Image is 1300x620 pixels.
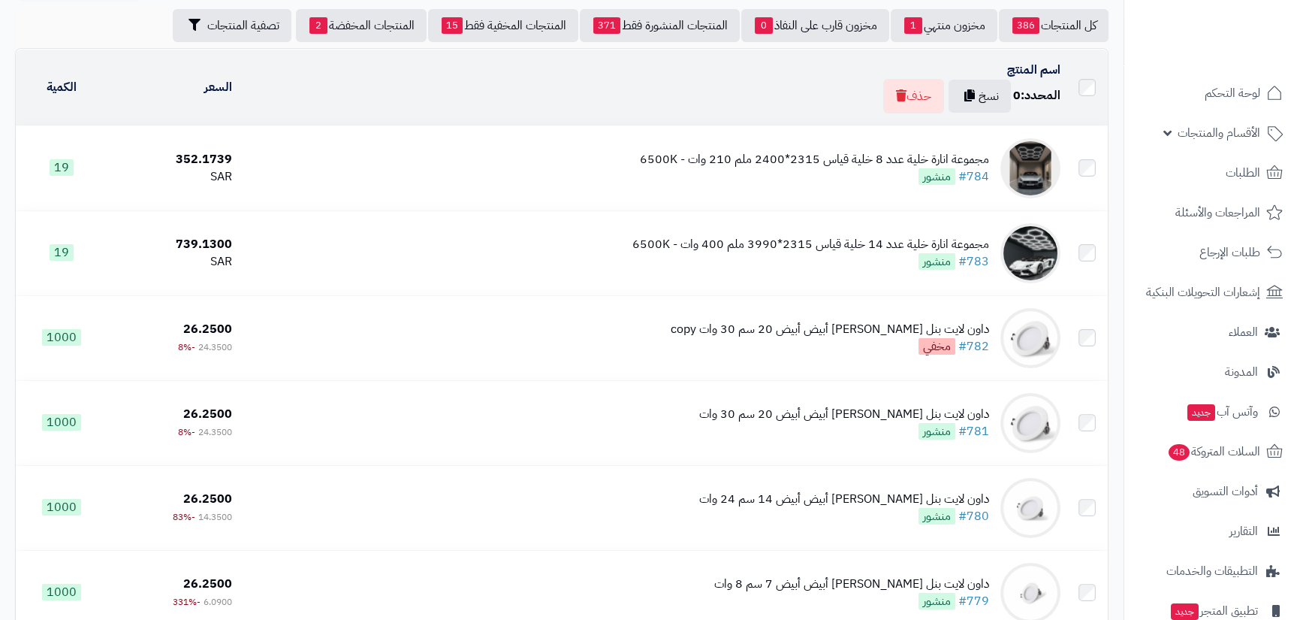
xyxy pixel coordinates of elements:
div: داون لايت بنل [PERSON_NAME] أبيض أبيض 14 سم 24 وات [699,491,989,508]
a: #783 [958,253,989,271]
a: كل المنتجات386 [999,9,1108,42]
div: مجموعة انارة خلية عدد 14 خلية قياس 2315*3990 ملم 400 وات - 6500K [632,236,989,253]
div: SAR [113,253,232,271]
div: داون لايت بنل [PERSON_NAME] أبيض أبيض 20 سم 30 وات [699,406,989,423]
a: المنتجات المخفية فقط15 [428,9,578,42]
span: وآتس آب [1186,401,1258,422]
span: تصفية المنتجات [207,17,279,35]
span: التقارير [1229,521,1258,542]
span: أدوات التسويق [1193,481,1258,502]
a: التقارير [1133,513,1291,549]
span: -8% [178,425,195,439]
span: 1000 [42,414,81,431]
span: 14.3500 [198,510,232,524]
span: 0 [755,17,773,34]
span: 26.2500 [183,320,232,338]
a: الكمية [47,78,77,96]
img: داون لايت بنل مانع توهج أبيض أبيض 20 سم 30 وات copy [1000,308,1060,368]
a: السلات المتروكة48 [1133,434,1291,470]
span: 0 [1013,86,1021,104]
span: 15 [442,17,463,34]
span: -8% [178,340,195,354]
span: منشور [918,508,955,525]
a: #781 [958,422,989,440]
button: حذف [883,79,944,113]
span: 26.2500 [183,490,232,508]
span: المدونة [1225,361,1258,383]
a: مخزون منتهي1 [891,9,997,42]
span: منشور [918,253,955,270]
span: 26.2500 [183,405,232,423]
span: إشعارات التحويلات البنكية [1146,282,1260,303]
div: داون لايت بنل [PERSON_NAME] أبيض أبيض 7 سم 8 وات [714,576,989,593]
span: 386 [1012,17,1039,34]
span: 48 [1168,443,1191,461]
a: العملاء [1133,314,1291,350]
a: لوحة التحكم [1133,75,1291,111]
span: منشور [918,593,955,609]
a: إشعارات التحويلات البنكية [1133,274,1291,310]
span: الطلبات [1226,162,1260,183]
span: 371 [593,17,620,34]
span: 1000 [42,499,81,516]
a: أدوات التسويق [1133,473,1291,510]
span: جديد [1171,603,1199,620]
span: 1 [904,17,922,34]
a: مخزون قارب على النفاذ0 [741,9,889,42]
span: مخفي [918,338,955,355]
span: 24.3500 [198,340,232,354]
a: الطلبات [1133,155,1291,191]
a: اسم المنتج [1007,61,1060,79]
span: 6.0900 [204,595,232,609]
span: التطبيقات والخدمات [1166,561,1258,582]
img: مجموعة انارة خلية عدد 14 خلية قياس 2315*3990 ملم 400 وات - 6500K [1000,223,1060,283]
div: 352.1739 [113,151,232,168]
a: #784 [958,168,989,186]
span: منشور [918,423,955,440]
div: المحدد: [1013,87,1060,104]
a: السعر [204,78,232,96]
span: لوحة التحكم [1205,83,1260,104]
div: 739.1300 [113,236,232,253]
a: طلبات الإرجاع [1133,234,1291,271]
span: 1000 [42,584,81,600]
button: نسخ [949,80,1011,113]
span: جديد [1187,404,1215,421]
div: داون لايت بنل [PERSON_NAME] أبيض أبيض 20 سم 30 وات copy [671,321,989,338]
img: مجموعة انارة خلية عدد 8 خلية قياس 2315*2400 ملم 210 وات - 6500K [1000,138,1060,198]
a: #780 [958,507,989,525]
span: 26.2500 [183,575,232,593]
a: #782 [958,337,989,355]
span: 19 [50,159,74,176]
a: المنتجات المنشورة فقط371 [580,9,740,42]
span: السلات المتروكة [1167,441,1260,462]
div: مجموعة انارة خلية عدد 8 خلية قياس 2315*2400 ملم 210 وات - 6500K [640,151,989,168]
span: منشور [918,168,955,185]
img: داون لايت بنل مانع توهج أبيض أبيض 20 سم 30 وات [1000,393,1060,453]
a: المنتجات المخفضة2 [296,9,427,42]
a: التطبيقات والخدمات [1133,553,1291,589]
div: SAR [113,168,232,186]
span: 1000 [42,329,81,346]
span: طلبات الإرجاع [1199,242,1260,263]
span: -83% [173,510,195,524]
a: وآتس آبجديد [1133,394,1291,430]
span: العملاء [1229,322,1258,343]
a: المراجعات والأسئلة [1133,195,1291,231]
span: -331% [173,595,201,609]
span: المراجعات والأسئلة [1175,202,1260,223]
img: داون لايت بنل مانع توهج أبيض أبيض 14 سم 24 وات [1000,478,1060,538]
button: تصفية المنتجات [173,9,291,42]
span: الأقسام والمنتجات [1178,122,1260,144]
span: 24.3500 [198,425,232,439]
a: المدونة [1133,354,1291,390]
span: 19 [50,244,74,261]
span: 2 [309,17,327,34]
img: logo-2.png [1198,17,1286,48]
a: #779 [958,592,989,610]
